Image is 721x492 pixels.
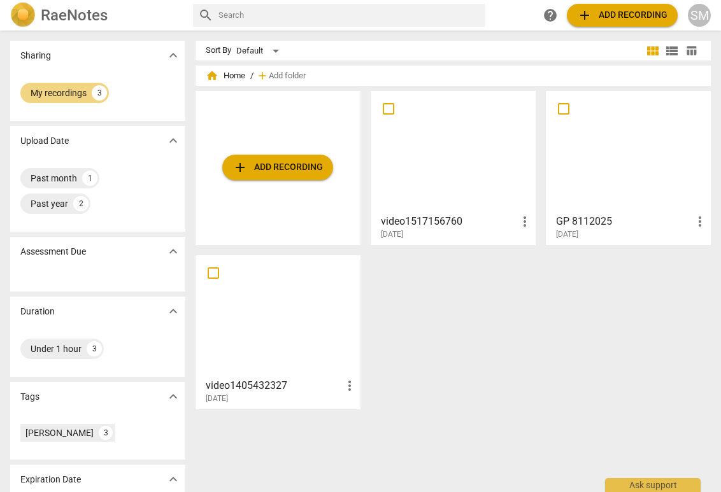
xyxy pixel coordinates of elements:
span: expand_more [166,133,181,148]
span: more_vert [692,214,708,229]
a: video1517156760[DATE] [375,95,531,239]
span: [DATE] [556,229,578,240]
a: GP 8112025[DATE] [550,95,706,239]
div: Sort By [206,46,231,55]
button: Table view [682,41,701,60]
span: Add folder [269,71,306,81]
h3: video1517156760 [381,214,517,229]
span: [DATE] [206,393,228,404]
button: Show more [164,302,183,321]
span: more_vert [517,214,532,229]
span: add [577,8,592,23]
button: List view [662,41,682,60]
button: Show more [164,470,183,489]
span: help [543,8,558,23]
button: Show more [164,387,183,406]
a: video1405432327[DATE] [200,260,356,404]
div: Past year [31,197,68,210]
span: expand_more [166,472,181,487]
h2: RaeNotes [41,6,108,24]
span: view_list [664,43,680,59]
span: expand_more [166,389,181,404]
p: Duration [20,305,55,318]
button: Show more [164,131,183,150]
h3: GP 8112025 [556,214,692,229]
img: Logo [10,3,36,28]
div: Default [236,41,283,61]
span: Add recording [577,8,667,23]
p: Upload Date [20,134,69,148]
span: table_chart [685,45,697,57]
div: Ask support [605,478,701,492]
span: expand_more [166,244,181,259]
div: 3 [92,85,107,101]
div: 3 [87,341,102,356]
span: view_module [645,43,660,59]
p: Tags [20,390,39,404]
input: Search [218,5,480,25]
h3: video1405432327 [206,378,342,393]
button: Show more [164,46,183,65]
div: [PERSON_NAME] [25,426,94,439]
div: Past month [31,172,77,185]
p: Assessment Due [20,245,86,258]
a: LogoRaeNotes [10,3,183,28]
button: Show more [164,242,183,261]
span: expand_more [166,304,181,319]
p: Expiration Date [20,473,81,486]
div: Under 1 hour [31,342,82,355]
span: search [198,8,213,23]
span: home [206,69,218,82]
p: Sharing [20,49,51,62]
div: My recordings [31,87,87,99]
a: Help [539,4,562,27]
span: Home [206,69,245,82]
span: Add recording [232,160,323,175]
div: 1 [82,171,97,186]
span: / [250,71,253,81]
div: 3 [99,426,113,440]
button: Upload [567,4,678,27]
div: 2 [73,196,89,211]
button: Upload [222,155,333,180]
span: more_vert [342,378,357,393]
span: add [256,69,269,82]
button: Tile view [643,41,662,60]
span: [DATE] [381,229,403,240]
button: SM [688,4,711,27]
span: add [232,160,248,175]
span: expand_more [166,48,181,63]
